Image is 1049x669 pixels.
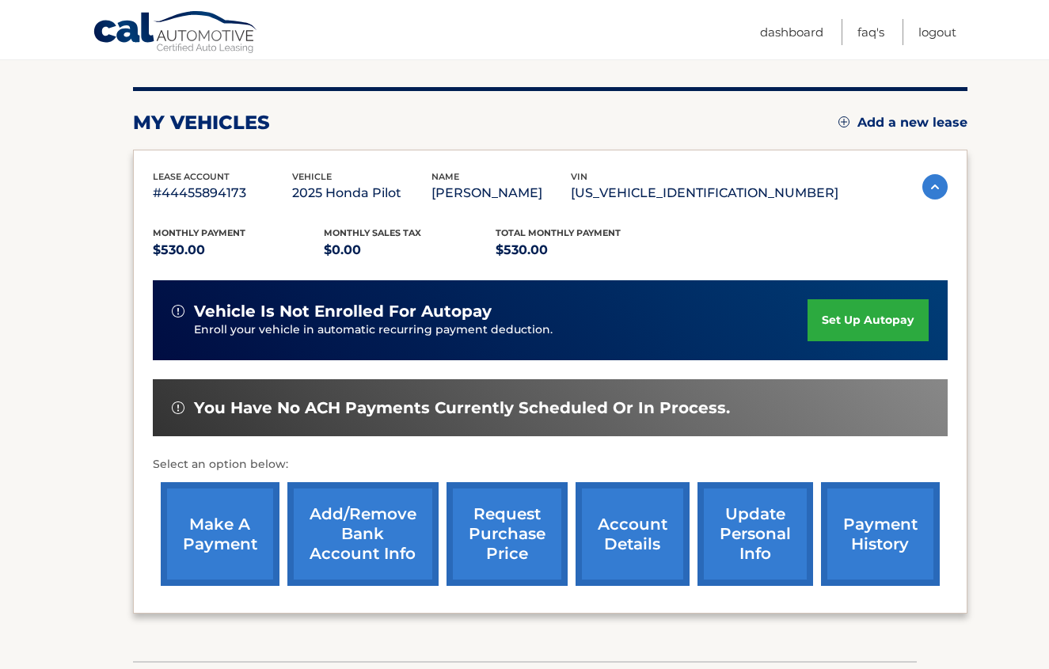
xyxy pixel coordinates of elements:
[194,321,808,339] p: Enroll your vehicle in automatic recurring payment deduction.
[821,482,940,586] a: payment history
[496,239,667,261] p: $530.00
[172,305,184,317] img: alert-white.svg
[153,171,230,182] span: lease account
[922,174,948,200] img: accordion-active.svg
[838,115,967,131] a: Add a new lease
[153,455,948,474] p: Select an option below:
[172,401,184,414] img: alert-white.svg
[571,171,587,182] span: vin
[287,482,439,586] a: Add/Remove bank account info
[324,227,421,238] span: Monthly sales Tax
[760,19,823,45] a: Dashboard
[576,482,690,586] a: account details
[918,19,956,45] a: Logout
[93,10,259,56] a: Cal Automotive
[153,227,245,238] span: Monthly Payment
[431,171,459,182] span: name
[324,239,496,261] p: $0.00
[571,182,838,204] p: [US_VEHICLE_IDENTIFICATION_NUMBER]
[153,239,325,261] p: $530.00
[431,182,571,204] p: [PERSON_NAME]
[447,482,568,586] a: request purchase price
[496,227,621,238] span: Total Monthly Payment
[808,299,928,341] a: set up autopay
[133,111,270,135] h2: my vehicles
[697,482,813,586] a: update personal info
[857,19,884,45] a: FAQ's
[194,398,730,418] span: You have no ACH payments currently scheduled or in process.
[292,182,431,204] p: 2025 Honda Pilot
[194,302,492,321] span: vehicle is not enrolled for autopay
[153,182,292,204] p: #44455894173
[292,171,332,182] span: vehicle
[161,482,279,586] a: make a payment
[838,116,849,127] img: add.svg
